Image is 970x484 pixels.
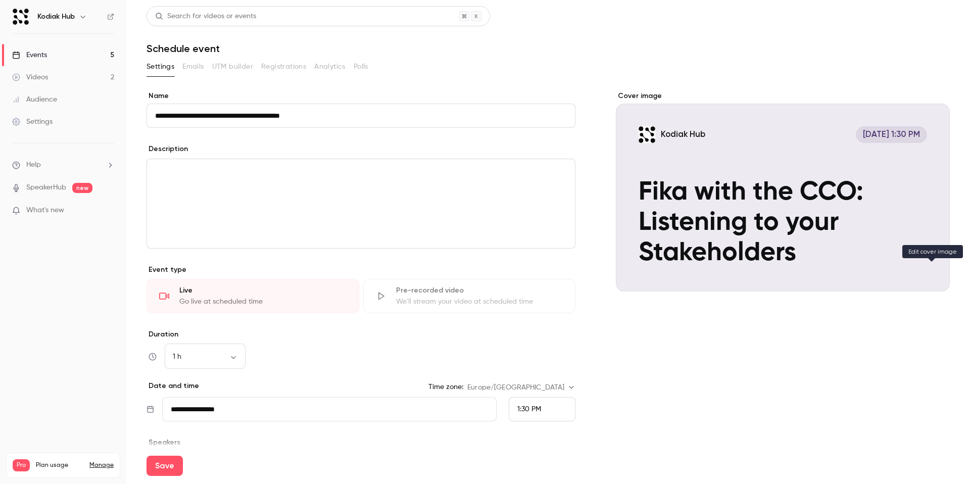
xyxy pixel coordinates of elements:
label: Cover image [616,91,950,101]
div: Videos [12,72,48,82]
h1: Schedule event [147,42,950,55]
span: Polls [354,62,368,72]
label: Duration [147,329,575,340]
span: Help [26,160,41,170]
button: Settings [147,59,174,75]
a: Manage [89,461,114,469]
span: UTM builder [212,62,253,72]
span: Emails [182,62,204,72]
div: 1 h [165,352,246,362]
span: Analytics [314,62,346,72]
div: From [509,397,575,421]
div: Pre-recorded video [396,285,563,296]
button: Save [147,456,183,476]
div: LiveGo live at scheduled time [147,279,359,313]
div: Europe/[GEOGRAPHIC_DATA] [467,382,575,393]
div: We'll stream your video at scheduled time [396,297,563,307]
div: Events [12,50,47,60]
li: help-dropdown-opener [12,160,114,170]
label: Name [147,91,575,101]
a: SpeakerHub [26,182,66,193]
section: description [147,159,575,249]
p: Date and time [147,381,199,391]
div: Pre-recorded videoWe'll stream your video at scheduled time [363,279,576,313]
img: Kodiak Hub [13,9,29,25]
span: What's new [26,205,64,216]
div: editor [147,159,575,248]
label: Time zone: [428,382,463,392]
span: Pro [13,459,30,471]
div: Go live at scheduled time [179,297,347,307]
p: Event type [147,265,575,275]
div: Search for videos or events [155,11,256,22]
div: Audience [12,94,57,105]
section: Cover image [616,91,950,292]
span: new [72,183,92,193]
div: Live [179,285,347,296]
label: Description [147,144,188,154]
h6: Kodiak Hub [37,12,75,22]
span: 1:30 PM [517,406,541,413]
span: Plan usage [36,461,83,469]
div: Settings [12,117,53,127]
span: Registrations [261,62,306,72]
